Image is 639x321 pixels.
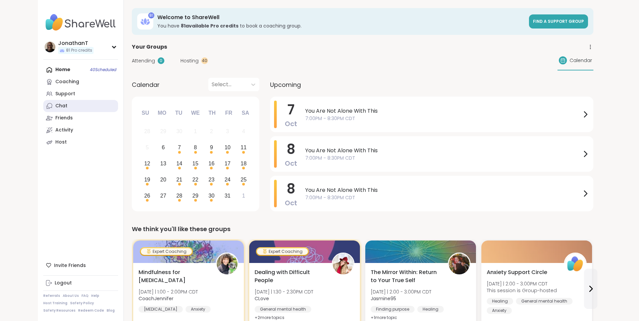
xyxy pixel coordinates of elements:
a: Redeem Code [78,308,104,313]
div: Choose Wednesday, October 8th, 2025 [188,141,203,155]
span: The Mirror Within: Return to Your True Self [371,268,440,284]
span: You Are Not Alone With This [305,147,581,155]
span: 7 [287,100,295,119]
span: [DATE] | 1:00 - 2:00PM CDT [139,288,198,295]
span: Calendar [570,57,592,64]
div: 23 [209,175,215,184]
div: Expert Coaching [257,248,308,255]
a: Host [43,136,118,148]
div: Choose Wednesday, October 29th, 2025 [188,189,203,203]
div: Choose Tuesday, October 14th, 2025 [172,157,187,171]
h3: Welcome to ShareWell [157,14,525,21]
div: month 2025-10 [139,123,252,204]
div: Choose Sunday, October 19th, 2025 [140,172,155,187]
span: Calendar [132,80,160,89]
div: 20 [160,175,166,184]
div: Choose Thursday, October 23rd, 2025 [204,172,219,187]
div: Not available Monday, September 29th, 2025 [156,124,170,139]
span: Oct [285,198,297,208]
div: Su [138,106,153,120]
div: 31 [224,191,230,200]
div: Choose Saturday, October 11th, 2025 [236,141,251,155]
div: 10 [224,143,230,152]
span: Anxiety Support Circle [487,268,547,276]
a: Safety Policy [70,301,94,306]
div: 1 [242,191,245,200]
div: Chat [55,103,67,109]
div: Choose Friday, October 10th, 2025 [220,141,235,155]
a: Logout [43,277,118,289]
span: [DATE] | 2:00 - 3:00PM CDT [371,288,431,295]
div: 81 [148,12,154,18]
span: Attending [132,57,155,64]
div: Logout [55,280,72,286]
a: Friends [43,112,118,124]
div: Support [55,91,75,97]
div: Choose Tuesday, October 28th, 2025 [172,189,187,203]
div: Choose Saturday, October 18th, 2025 [236,157,251,171]
div: Choose Sunday, October 26th, 2025 [140,189,155,203]
div: Choose Monday, October 6th, 2025 [156,141,170,155]
div: Healing [487,298,513,305]
img: JonathanT [45,42,55,52]
div: 29 [193,191,199,200]
div: 27 [160,191,166,200]
span: Oct [285,159,297,168]
div: Invite Friends [43,259,118,271]
div: 15 [193,159,199,168]
div: Choose Friday, October 31st, 2025 [220,189,235,203]
div: 0 [158,57,164,64]
div: Expert Coaching [141,248,192,255]
b: CLove [255,295,269,302]
a: About Us [63,293,79,298]
div: 3 [226,127,229,136]
div: 19 [144,175,150,184]
a: Safety Resources [43,308,75,313]
h3: You have to book a coaching group. [157,22,525,29]
a: Support [43,88,118,100]
div: Sa [238,106,253,120]
a: Host Training [43,301,67,306]
span: Your Groups [132,43,167,51]
a: Chat [43,100,118,112]
div: Choose Monday, October 27th, 2025 [156,189,170,203]
div: Coaching [55,78,79,85]
div: Choose Thursday, October 30th, 2025 [204,189,219,203]
div: Not available Friday, October 3rd, 2025 [220,124,235,139]
span: Find a support group [533,18,584,24]
img: CoachJennifer [217,254,237,274]
span: [DATE] | 2:00 - 3:00PM CDT [487,280,557,287]
div: 25 [241,175,247,184]
span: Oct [285,119,297,128]
a: Coaching [43,76,118,88]
div: Choose Saturday, October 25th, 2025 [236,172,251,187]
div: JonathanT [58,40,94,47]
div: Choose Saturday, November 1st, 2025 [236,189,251,203]
div: Anxiety [487,307,512,314]
div: Choose Monday, October 20th, 2025 [156,172,170,187]
img: ShareWell [565,254,586,274]
span: 8 [287,179,295,198]
div: 22 [193,175,199,184]
a: Help [91,293,99,298]
div: 6 [162,143,165,152]
span: You Are Not Alone With This [305,107,581,115]
span: Upcoming [270,80,301,89]
span: 81 Pro credits [66,48,92,53]
div: Activity [55,127,73,133]
b: Jasmine95 [371,295,396,302]
a: Blog [107,308,115,313]
a: Activity [43,124,118,136]
img: CLove [333,254,354,274]
div: Friends [55,115,73,121]
div: Healing [417,306,444,313]
div: 40 [201,57,208,64]
div: Not available Thursday, October 2nd, 2025 [204,124,219,139]
div: Choose Friday, October 17th, 2025 [220,157,235,171]
div: General mental health [516,298,573,305]
div: Not available Sunday, October 5th, 2025 [140,141,155,155]
div: Choose Thursday, October 16th, 2025 [204,157,219,171]
span: 7:00PM - 8:30PM CDT [305,194,581,201]
div: 16 [209,159,215,168]
div: 9 [210,143,213,152]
